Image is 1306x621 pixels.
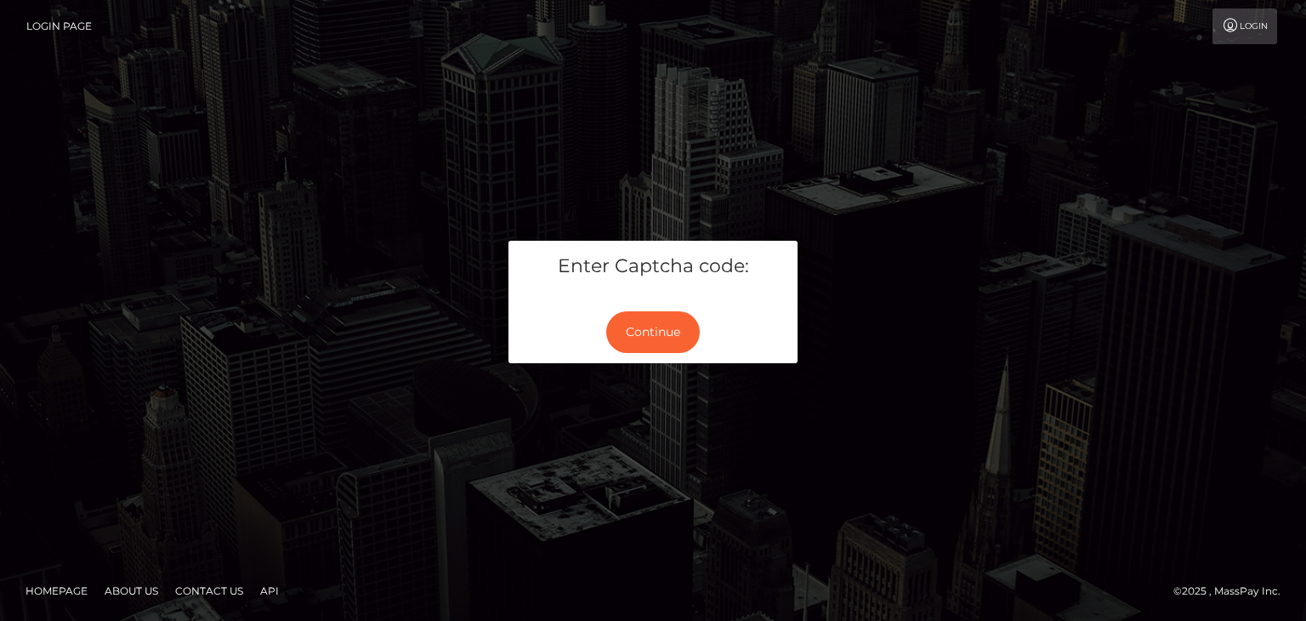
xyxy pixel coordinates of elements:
button: Continue [606,311,700,353]
a: About Us [98,578,165,604]
h5: Enter Captcha code: [521,254,785,280]
a: API [253,578,286,604]
a: Homepage [19,578,94,604]
div: © 2025 , MassPay Inc. [1173,582,1293,601]
a: Contact Us [168,578,250,604]
a: Login Page [26,9,92,44]
a: Login [1212,9,1277,44]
